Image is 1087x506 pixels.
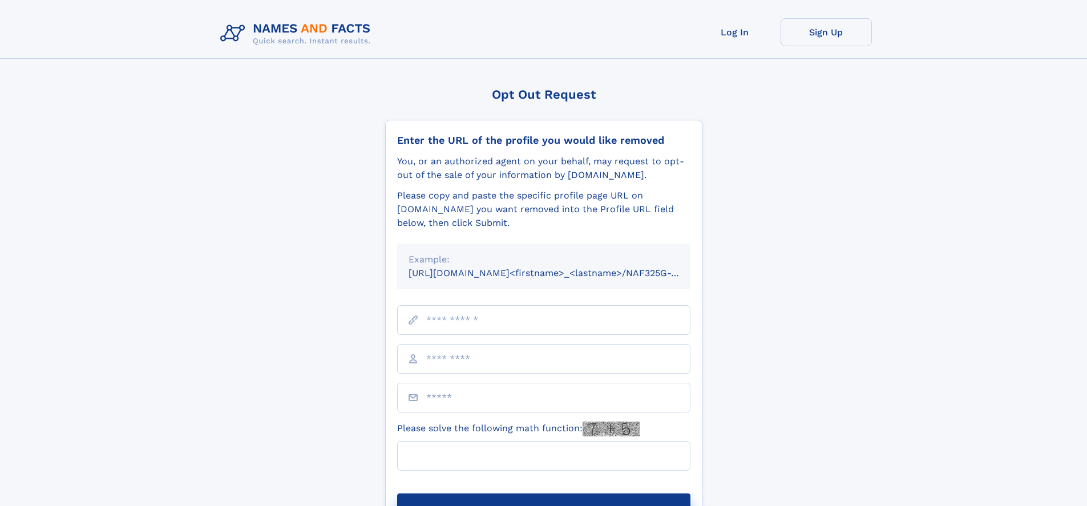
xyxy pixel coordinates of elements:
[216,18,380,49] img: Logo Names and Facts
[397,134,690,147] div: Enter the URL of the profile you would like removed
[397,422,640,436] label: Please solve the following math function:
[385,87,702,102] div: Opt Out Request
[397,189,690,230] div: Please copy and paste the specific profile page URL on [DOMAIN_NAME] you want removed into the Pr...
[781,18,872,46] a: Sign Up
[409,268,712,278] small: [URL][DOMAIN_NAME]<firstname>_<lastname>/NAF325G-xxxxxxxx
[689,18,781,46] a: Log In
[409,253,679,266] div: Example:
[397,155,690,182] div: You, or an authorized agent on your behalf, may request to opt-out of the sale of your informatio...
